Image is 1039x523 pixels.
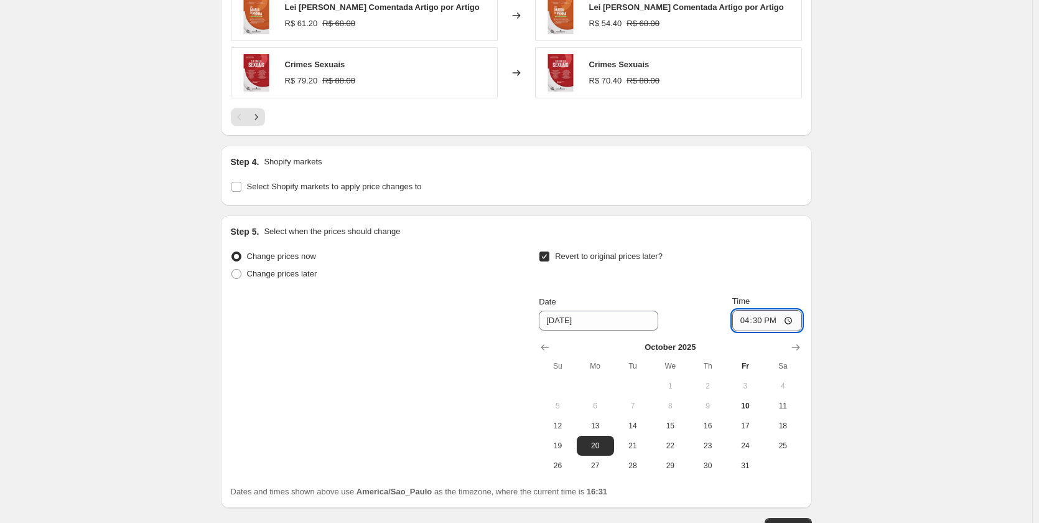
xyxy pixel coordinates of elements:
[787,339,804,356] button: Show next month, November 2025
[231,156,259,168] h2: Step 4.
[764,356,801,376] th: Saturday
[589,17,622,30] div: R$ 54.40
[614,436,651,456] button: Tuesday October 21 2025
[619,401,646,411] span: 7
[231,225,259,238] h2: Step 5.
[727,356,764,376] th: Friday
[539,436,576,456] button: Sunday October 19 2025
[732,441,759,451] span: 24
[614,456,651,476] button: Tuesday October 28 2025
[727,456,764,476] button: Friday October 31 2025
[727,376,764,396] button: Friday October 3 2025
[614,416,651,436] button: Tuesday October 14 2025
[732,296,750,306] span: Time
[732,401,759,411] span: 10
[656,441,684,451] span: 22
[285,2,480,12] span: Lei [PERSON_NAME] Comentada Artigo por Artigo
[764,376,801,396] button: Saturday October 4 2025
[694,441,721,451] span: 23
[582,361,609,371] span: Mo
[694,381,721,391] span: 2
[614,356,651,376] th: Tuesday
[577,356,614,376] th: Monday
[769,401,796,411] span: 11
[544,441,571,451] span: 19
[689,356,726,376] th: Thursday
[689,456,726,476] button: Thursday October 30 2025
[238,54,275,92] img: Crimes-Sexuais-editoramizuno-9942_80x.jpg
[577,456,614,476] button: Monday October 27 2025
[619,421,646,431] span: 14
[651,356,689,376] th: Wednesday
[589,2,784,12] span: Lei [PERSON_NAME] Comentada Artigo por Artigo
[322,17,355,30] strike: R$ 68.00
[732,361,759,371] span: Fr
[356,487,432,496] b: America/Sao_Paulo
[539,311,658,331] input: 10/10/2025
[582,441,609,451] span: 20
[247,252,316,261] span: Change prices now
[577,396,614,416] button: Monday October 6 2025
[285,17,318,30] div: R$ 61.20
[656,401,684,411] span: 8
[264,156,322,168] p: Shopify markets
[247,182,422,191] span: Select Shopify markets to apply price changes to
[539,297,556,306] span: Date
[577,436,614,456] button: Monday October 20 2025
[656,381,684,391] span: 1
[732,381,759,391] span: 3
[247,269,317,278] span: Change prices later
[555,252,663,261] span: Revert to original prices later?
[694,421,721,431] span: 16
[544,361,571,371] span: Su
[619,361,646,371] span: Tu
[544,401,571,411] span: 5
[285,75,318,87] div: R$ 79.20
[651,436,689,456] button: Wednesday October 22 2025
[582,461,609,471] span: 27
[769,441,796,451] span: 25
[539,356,576,376] th: Sunday
[689,396,726,416] button: Thursday October 9 2025
[651,456,689,476] button: Wednesday October 29 2025
[689,416,726,436] button: Thursday October 16 2025
[694,461,721,471] span: 30
[619,461,646,471] span: 28
[577,416,614,436] button: Monday October 13 2025
[694,361,721,371] span: Th
[627,17,659,30] strike: R$ 68.00
[589,60,650,69] span: Crimes Sexuais
[656,461,684,471] span: 29
[544,421,571,431] span: 12
[727,436,764,456] button: Friday October 24 2025
[589,75,622,87] div: R$ 70.40
[539,396,576,416] button: Sunday October 5 2025
[764,396,801,416] button: Saturday October 11 2025
[727,416,764,436] button: Friday October 17 2025
[285,60,345,69] span: Crimes Sexuais
[651,396,689,416] button: Wednesday October 8 2025
[619,441,646,451] span: 21
[769,361,796,371] span: Sa
[264,225,400,238] p: Select when the prices should change
[651,376,689,396] button: Wednesday October 1 2025
[689,436,726,456] button: Thursday October 23 2025
[231,487,608,496] span: Dates and times shown above use as the timezone, where the current time is
[544,461,571,471] span: 26
[732,421,759,431] span: 17
[582,421,609,431] span: 13
[614,396,651,416] button: Tuesday October 7 2025
[322,75,355,87] strike: R$ 88.00
[694,401,721,411] span: 9
[656,361,684,371] span: We
[764,436,801,456] button: Saturday October 25 2025
[539,416,576,436] button: Sunday October 12 2025
[769,381,796,391] span: 4
[769,421,796,431] span: 18
[539,456,576,476] button: Sunday October 26 2025
[727,396,764,416] button: Today Friday October 10 2025
[587,487,607,496] b: 16:31
[582,401,609,411] span: 6
[689,376,726,396] button: Thursday October 2 2025
[627,75,659,87] strike: R$ 88.00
